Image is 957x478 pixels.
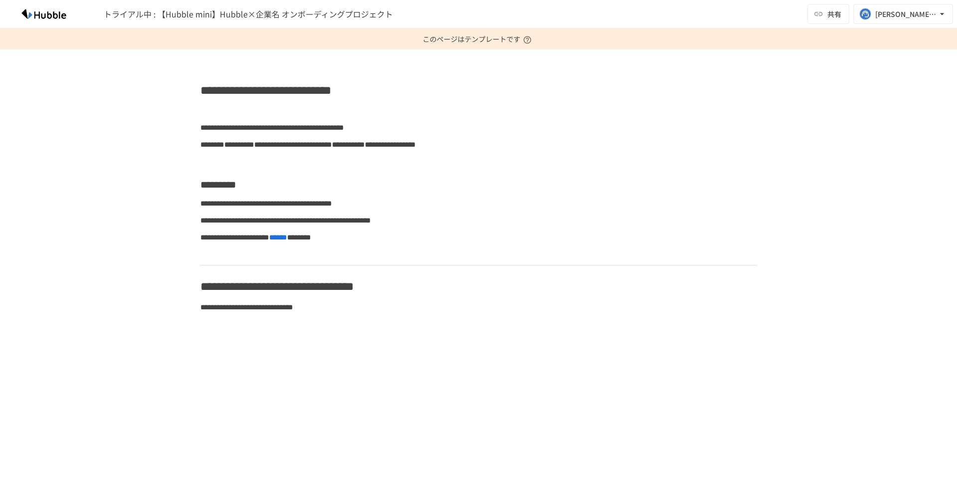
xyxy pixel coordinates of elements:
span: トライアル中 : 【Hubble mini】Hubble×企業名 オンボーディングプロジェクト [104,8,393,20]
span: 共有 [827,8,841,19]
div: [PERSON_NAME][EMAIL_ADDRESS][PERSON_NAME][DOMAIN_NAME] [875,8,937,20]
button: 共有 [807,4,849,24]
img: HzDRNkGCf7KYO4GfwKnzITak6oVsp5RHeZBEM1dQFiQ [12,6,76,22]
p: このページはテンプレートです [423,28,534,49]
button: [PERSON_NAME][EMAIL_ADDRESS][PERSON_NAME][DOMAIN_NAME] [853,4,953,24]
